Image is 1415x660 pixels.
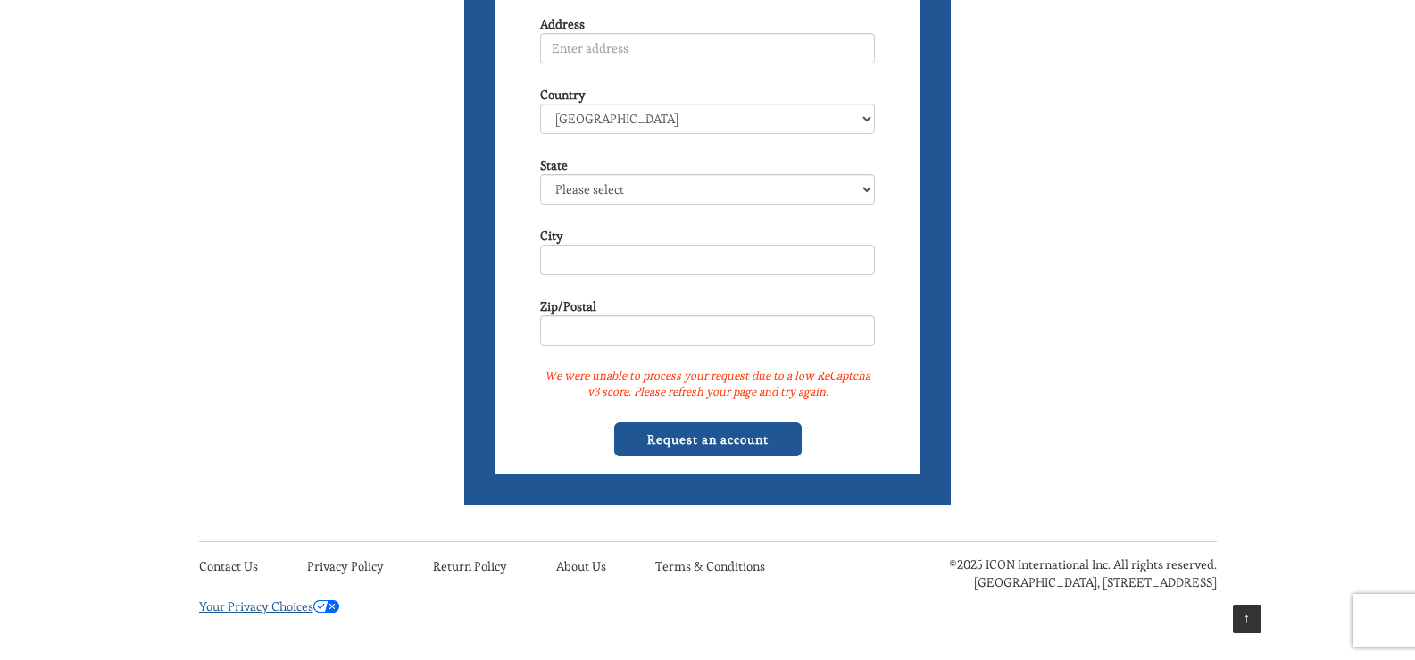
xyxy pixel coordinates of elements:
[556,558,606,574] a: About Us
[1233,605,1261,633] a: ↑
[307,558,384,574] a: Privacy Policy
[540,368,875,400] span: We were unable to process your request due to a low ReCaptcha v3 score. Please refresh your page ...
[655,558,765,574] a: Terms & Conditions
[199,598,339,614] a: Your Privacy Choices
[540,86,586,104] label: Country
[614,422,802,456] input: Request an account
[199,558,258,574] a: Contact Us
[540,297,596,315] label: Zip/Postal
[540,156,568,174] label: State
[433,558,507,574] a: Return Policy
[540,15,585,33] label: Address
[895,556,1217,591] p: ©2025 ICON International Inc. All rights reserved. [GEOGRAPHIC_DATA], [STREET_ADDRESS]
[540,227,563,245] label: City
[540,33,875,63] input: Enter address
